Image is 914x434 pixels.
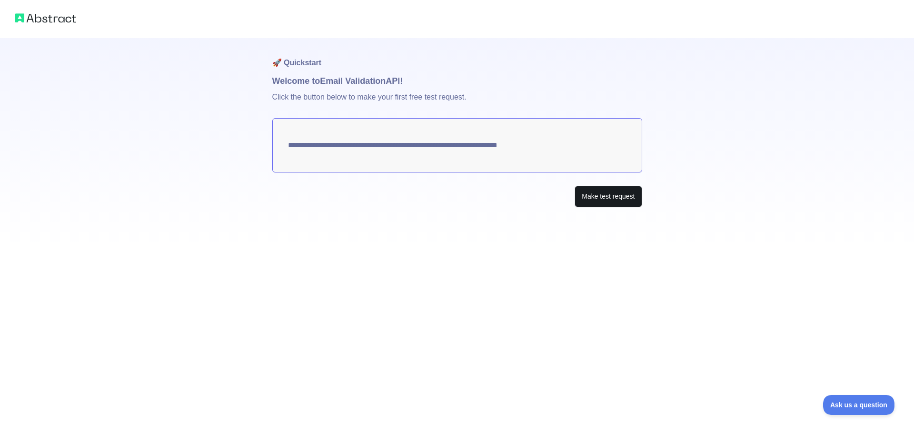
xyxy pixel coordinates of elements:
img: Abstract logo [15,11,76,25]
iframe: Toggle Customer Support [823,395,895,415]
p: Click the button below to make your first free test request. [272,88,642,118]
h1: 🚀 Quickstart [272,38,642,74]
h1: Welcome to Email Validation API! [272,74,642,88]
button: Make test request [575,186,642,207]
